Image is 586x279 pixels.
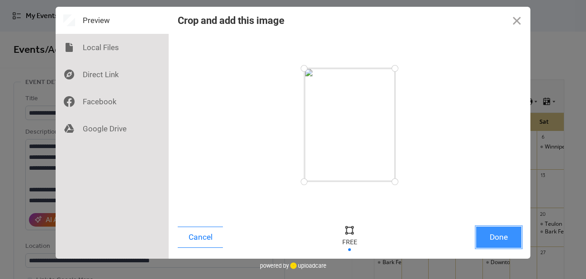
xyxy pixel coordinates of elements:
[260,259,326,272] div: powered by
[178,15,284,26] div: Crop and add this image
[56,61,169,88] div: Direct Link
[56,34,169,61] div: Local Files
[178,227,223,248] button: Cancel
[476,227,521,248] button: Done
[56,88,169,115] div: Facebook
[289,262,326,269] a: uploadcare
[56,7,169,34] div: Preview
[56,115,169,142] div: Google Drive
[503,7,530,34] button: Close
